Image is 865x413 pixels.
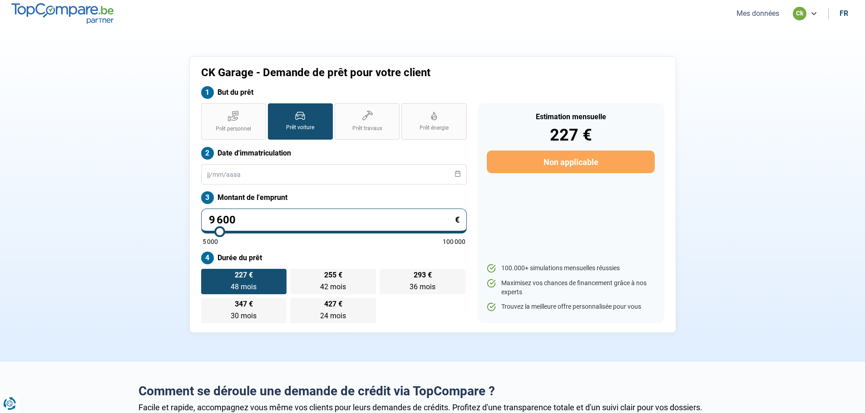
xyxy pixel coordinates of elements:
[324,272,342,279] span: 255 €
[420,124,449,132] span: Prêt énergie
[11,3,114,24] img: TopCompare.be
[455,216,460,224] span: €
[487,279,654,296] li: Maximisez vos chances de financement grâce à nos experts
[216,125,251,133] span: Prêt personnel
[201,86,467,99] label: But du prêt
[231,311,257,320] span: 30 mois
[734,9,782,18] button: Mes données
[487,151,654,173] button: Non applicable
[201,66,546,79] h1: CK Garage - Demande de prêt pour votre client
[840,9,848,18] div: fr
[138,403,727,412] div: Facile et rapide, accompagnez vous même vos clients pour leurs demandes de crédits. Profitez d'un...
[231,282,257,291] span: 48 mois
[487,113,654,121] div: Estimation mensuelle
[352,125,382,132] span: Prêt travaux
[201,164,467,185] input: jj/mm/aaaa
[320,311,346,320] span: 24 mois
[235,272,253,279] span: 227 €
[487,264,654,273] li: 100.000+ simulations mensuelles réussies
[201,191,467,204] label: Montant de l'emprunt
[286,124,314,131] span: Prêt voiture
[201,147,467,160] label: Date d'immatriculation
[487,302,654,311] li: Trouvez la meilleure offre personnalisée pour vous
[203,238,218,245] span: 5 000
[793,7,806,20] div: ck
[414,272,432,279] span: 293 €
[320,282,346,291] span: 42 mois
[443,238,465,245] span: 100 000
[201,252,467,264] label: Durée du prêt
[487,127,654,143] div: 227 €
[324,301,342,308] span: 427 €
[410,282,435,291] span: 36 mois
[235,301,253,308] span: 347 €
[138,384,727,399] h2: Comment se déroule une demande de crédit via TopCompare ?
